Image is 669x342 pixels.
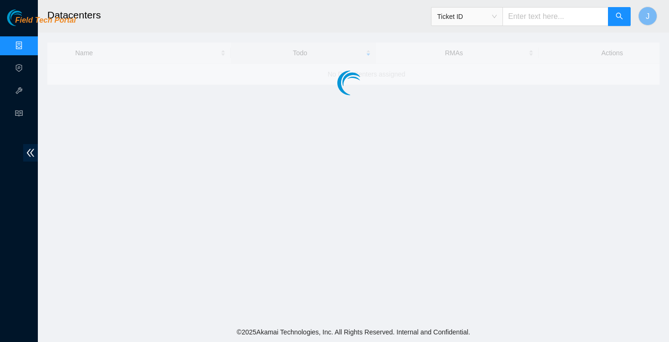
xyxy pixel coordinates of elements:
[638,7,657,26] button: J
[7,9,48,26] img: Akamai Technologies
[38,322,669,342] footer: © 2025 Akamai Technologies, Inc. All Rights Reserved. Internal and Confidential.
[646,10,650,22] span: J
[502,7,608,26] input: Enter text here...
[15,16,76,25] span: Field Tech Portal
[7,17,76,29] a: Akamai TechnologiesField Tech Portal
[23,144,38,162] span: double-left
[608,7,631,26] button: search
[437,9,497,24] span: Ticket ID
[15,105,23,124] span: read
[616,12,623,21] span: search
